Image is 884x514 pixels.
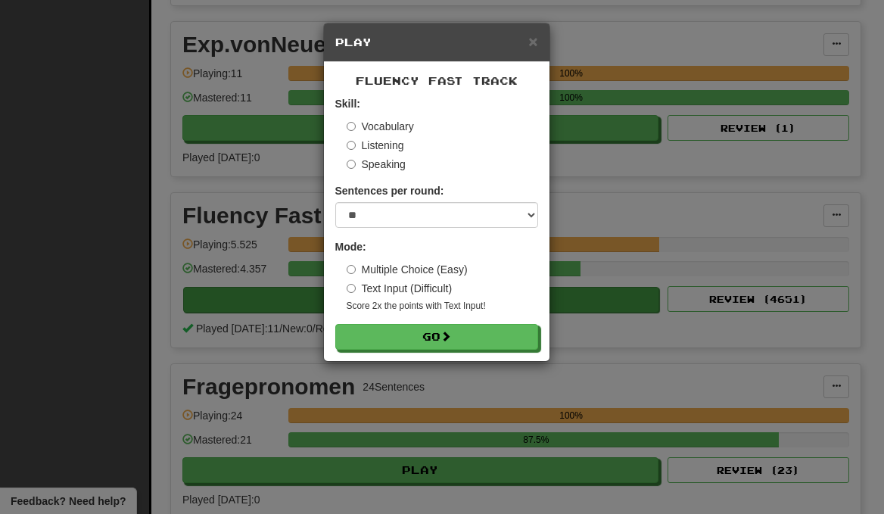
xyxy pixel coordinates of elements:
small: Score 2x the points with Text Input ! [347,300,538,313]
label: Speaking [347,157,406,172]
strong: Skill: [335,98,360,110]
input: Vocabulary [347,122,356,131]
h5: Play [335,35,538,50]
span: × [528,33,537,50]
label: Text Input (Difficult) [347,281,453,296]
span: Fluency Fast Track [356,74,518,87]
input: Listening [347,141,356,150]
button: Close [528,33,537,49]
button: Go [335,324,538,350]
input: Speaking [347,160,356,169]
strong: Mode: [335,241,366,253]
label: Multiple Choice (Easy) [347,262,468,277]
input: Text Input (Difficult) [347,284,356,293]
label: Listening [347,138,404,153]
label: Sentences per round: [335,183,444,198]
input: Multiple Choice (Easy) [347,265,356,274]
label: Vocabulary [347,119,414,134]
